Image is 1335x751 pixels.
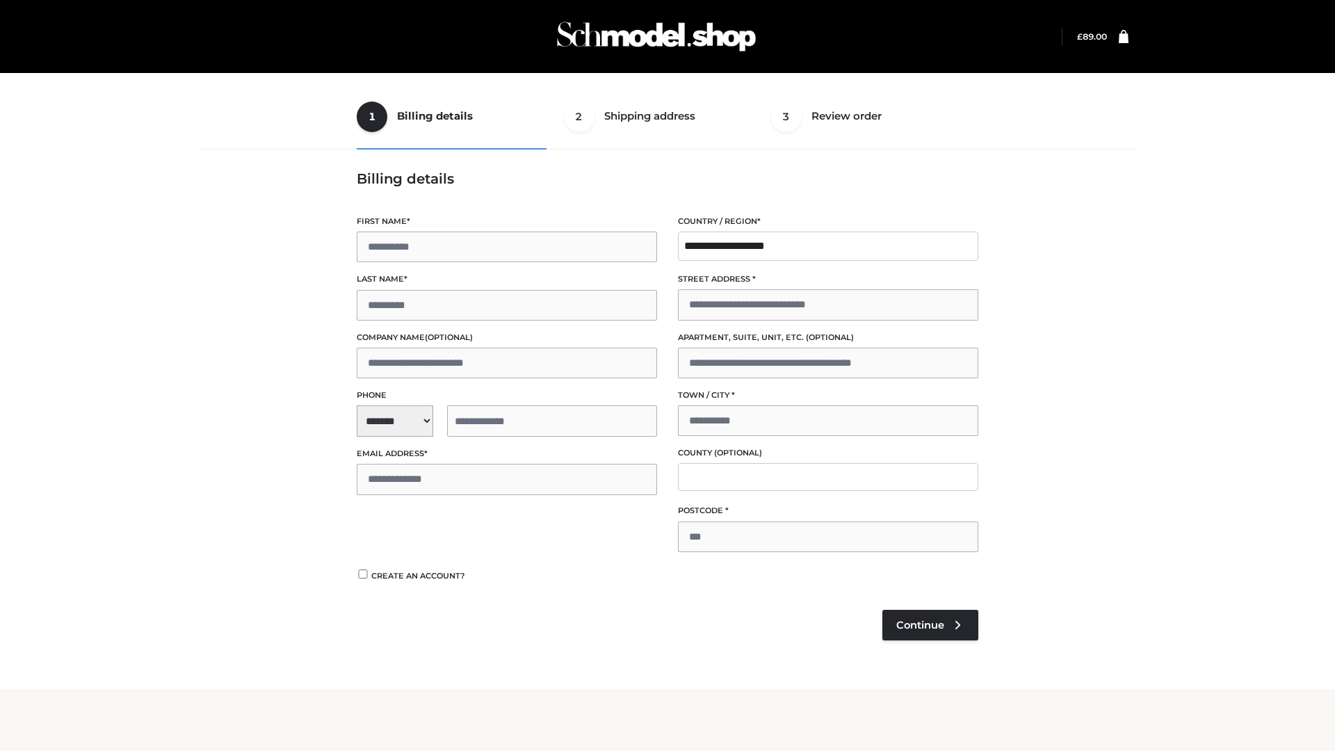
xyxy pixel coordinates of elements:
[678,215,978,228] label: Country / Region
[357,570,369,579] input: Create an account?
[1077,31,1107,42] a: £89.00
[714,448,762,458] span: (optional)
[806,332,854,342] span: (optional)
[357,331,657,344] label: Company name
[357,215,657,228] label: First name
[882,610,978,640] a: Continue
[357,389,657,402] label: Phone
[371,571,465,581] span: Create an account?
[678,504,978,517] label: Postcode
[896,619,944,631] span: Continue
[1077,31,1083,42] span: £
[678,389,978,402] label: Town / City
[1077,31,1107,42] bdi: 89.00
[357,447,657,460] label: Email address
[357,273,657,286] label: Last name
[357,170,978,187] h3: Billing details
[425,332,473,342] span: (optional)
[678,446,978,460] label: County
[552,9,761,64] img: Schmodel Admin 964
[678,273,978,286] label: Street address
[678,331,978,344] label: Apartment, suite, unit, etc.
